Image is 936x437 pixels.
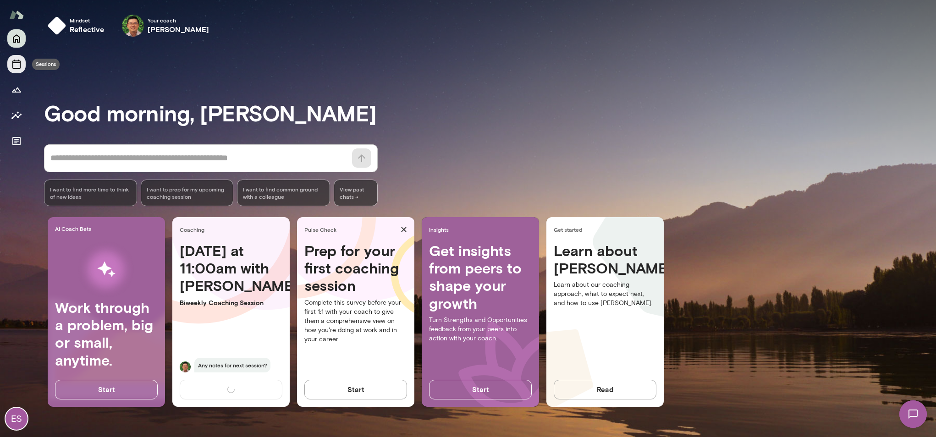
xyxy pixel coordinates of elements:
[55,299,158,369] h4: Work through a problem, big or small, anytime.
[180,242,282,295] h4: [DATE] at 11:00am with [PERSON_NAME]
[7,81,26,99] button: Growth Plan
[7,29,26,48] button: Home
[7,132,26,150] button: Documents
[429,226,535,233] span: Insights
[32,59,60,70] div: Sessions
[44,180,137,206] div: I want to find more time to think of new ideas
[304,380,407,399] button: Start
[304,242,407,295] h4: Prep for your first coaching session
[429,380,532,399] button: Start
[122,15,144,37] img: Brandon Chinn
[55,225,161,232] span: AI Coach Beta
[429,242,532,312] h4: Get insights from peers to shape your growth
[70,16,105,24] span: Mindset
[554,226,660,233] span: Get started
[116,11,216,40] div: Brandon ChinnYour coach[PERSON_NAME]
[194,358,270,372] span: Any notes for next session?
[48,16,66,35] img: mindset
[44,100,936,126] h3: Good morning, [PERSON_NAME]
[243,186,324,200] span: I want to find common ground with a colleague
[141,180,234,206] div: I want to prep for my upcoming coaching session
[147,186,228,200] span: I want to prep for my upcoming coaching session
[6,408,28,430] div: ES
[66,240,147,299] img: AI Workflows
[148,16,209,24] span: Your coach
[180,361,191,372] img: Brandon
[44,11,112,40] button: Mindsetreflective
[334,180,378,206] span: View past chats ->
[55,380,158,399] button: Start
[70,24,105,35] h6: reflective
[7,55,26,73] button: Sessions
[429,316,532,343] p: Turn Strengths and Opportunities feedback from your peers into action with your coach.
[148,24,209,35] h6: [PERSON_NAME]
[237,180,330,206] div: I want to find common ground with a colleague
[180,226,286,233] span: Coaching
[9,6,24,23] img: Mento
[554,242,656,277] h4: Learn about [PERSON_NAME]
[304,226,397,233] span: Pulse Check
[7,106,26,125] button: Insights
[554,380,656,399] button: Read
[180,298,282,307] p: Biweekly Coaching Session
[50,186,131,200] span: I want to find more time to think of new ideas
[554,280,656,308] p: Learn about our coaching approach, what to expect next, and how to use [PERSON_NAME].
[304,298,407,344] p: Complete this survey before your first 1:1 with your coach to give them a comprehensive view on h...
